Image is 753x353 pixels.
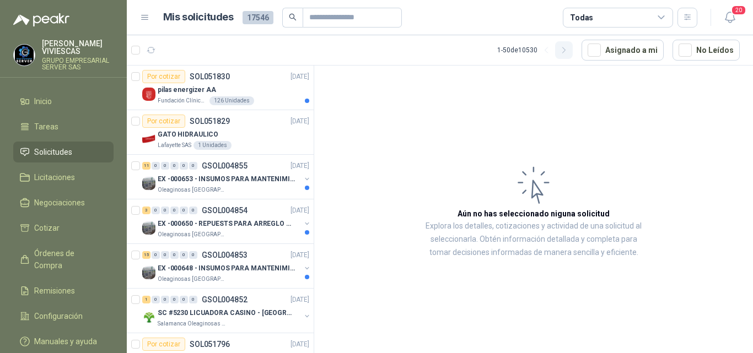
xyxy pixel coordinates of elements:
[152,207,160,214] div: 0
[731,5,746,15] span: 20
[142,177,155,190] img: Company Logo
[458,208,610,220] h3: Aún no has seleccionado niguna solicitud
[424,220,643,259] p: Explora los detalles, cotizaciones y actividad de una solicitud al seleccionarla. Obtén informaci...
[582,40,664,61] button: Asignado a mi
[127,66,314,110] a: Por cotizarSOL051830[DATE] Company Logopilas energizer AAFundación Clínica Shaio126 Unidades
[13,91,114,112] a: Inicio
[152,162,160,170] div: 0
[142,338,185,351] div: Por cotizar
[34,146,72,158] span: Solicitudes
[142,221,155,235] img: Company Logo
[142,132,155,145] img: Company Logo
[291,161,309,171] p: [DATE]
[243,11,273,24] span: 17546
[291,116,309,127] p: [DATE]
[161,162,169,170] div: 0
[202,296,248,303] p: GSOL004852
[190,117,230,125] p: SOL051829
[289,13,297,21] span: search
[570,12,593,24] div: Todas
[13,218,114,238] a: Cotizar
[142,293,311,328] a: 1 0 0 0 0 0 GSOL004852[DATE] Company LogoSC #5230 LICUADORA CASINO - [GEOGRAPHIC_DATA]Salamanca O...
[161,207,169,214] div: 0
[34,247,103,271] span: Órdenes de Compra
[180,296,188,303] div: 0
[202,162,248,170] p: GSOL004855
[142,251,150,259] div: 15
[291,205,309,216] p: [DATE]
[180,251,188,259] div: 0
[13,306,114,327] a: Configuración
[127,110,314,155] a: Por cotizarSOL051829[DATE] Company LogoGATO HIDRAULICOLafayette SAS1 Unidades
[142,88,155,101] img: Company Logo
[190,340,230,348] p: SOL051796
[158,219,295,229] p: EX -000650 - REPUESTS PARA ARREGLO BOMBA DE PLANTA
[13,167,114,188] a: Licitaciones
[158,230,227,239] p: Oleaginosas [GEOGRAPHIC_DATA][PERSON_NAME]
[13,116,114,137] a: Tareas
[142,70,185,83] div: Por cotizar
[142,115,185,128] div: Por cotizar
[190,73,230,80] p: SOL051830
[14,45,35,66] img: Company Logo
[158,141,191,150] p: Lafayette SAS
[189,251,197,259] div: 0
[170,296,179,303] div: 0
[158,263,295,274] p: EX -000648 - INSUMOS PARA MANTENIMIENITO MECANICO
[170,207,179,214] div: 0
[152,296,160,303] div: 0
[158,174,295,184] p: EX -000653 - INSUMOS PARA MANTENIMIENTO A CADENAS
[142,159,311,194] a: 11 0 0 0 0 0 GSOL004855[DATE] Company LogoEX -000653 - INSUMOS PARA MANTENIMIENTO A CADENASOleagi...
[189,296,197,303] div: 0
[13,243,114,276] a: Órdenes de Compra
[161,251,169,259] div: 0
[673,40,740,61] button: No Leídos
[209,96,254,105] div: 126 Unidades
[152,251,160,259] div: 0
[13,142,114,162] a: Solicitudes
[202,207,248,214] p: GSOL004854
[13,280,114,301] a: Remisiones
[34,171,75,183] span: Licitaciones
[158,186,227,194] p: Oleaginosas [GEOGRAPHIC_DATA][PERSON_NAME]
[13,192,114,213] a: Negociaciones
[180,162,188,170] div: 0
[142,266,155,279] img: Company Logo
[291,250,309,260] p: [DATE]
[142,162,150,170] div: 11
[189,162,197,170] div: 0
[202,251,248,259] p: GSOL004853
[142,296,150,303] div: 1
[497,41,573,59] div: 1 - 50 de 10530
[142,204,311,239] a: 3 0 0 0 0 0 GSOL004854[DATE] Company LogoEX -000650 - REPUESTS PARA ARREGLO BOMBA DE PLANTAOleagi...
[158,308,295,318] p: SC #5230 LICUADORA CASINO - [GEOGRAPHIC_DATA]
[142,311,155,324] img: Company Logo
[291,339,309,350] p: [DATE]
[42,57,114,70] p: GRUPO EMPRESARIAL SERVER SAS
[291,295,309,305] p: [DATE]
[163,9,234,25] h1: Mis solicitudes
[34,121,58,133] span: Tareas
[193,141,232,150] div: 1 Unidades
[34,222,60,234] span: Cotizar
[158,129,218,140] p: GATO HIDRAULICO
[142,207,150,214] div: 3
[34,285,75,297] span: Remisiones
[158,319,227,328] p: Salamanca Oleaginosas SAS
[720,8,740,28] button: 20
[34,197,85,209] span: Negociaciones
[158,85,216,95] p: pilas energizer AA
[161,296,169,303] div: 0
[291,72,309,82] p: [DATE]
[170,251,179,259] div: 0
[142,248,311,284] a: 15 0 0 0 0 0 GSOL004853[DATE] Company LogoEX -000648 - INSUMOS PARA MANTENIMIENITO MECANICOOleagi...
[42,40,114,55] p: [PERSON_NAME] VIVIESCAS
[158,96,207,105] p: Fundación Clínica Shaio
[34,335,97,347] span: Manuales y ayuda
[34,95,52,107] span: Inicio
[189,207,197,214] div: 0
[13,331,114,352] a: Manuales y ayuda
[158,275,227,284] p: Oleaginosas [GEOGRAPHIC_DATA][PERSON_NAME]
[170,162,179,170] div: 0
[13,13,69,26] img: Logo peakr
